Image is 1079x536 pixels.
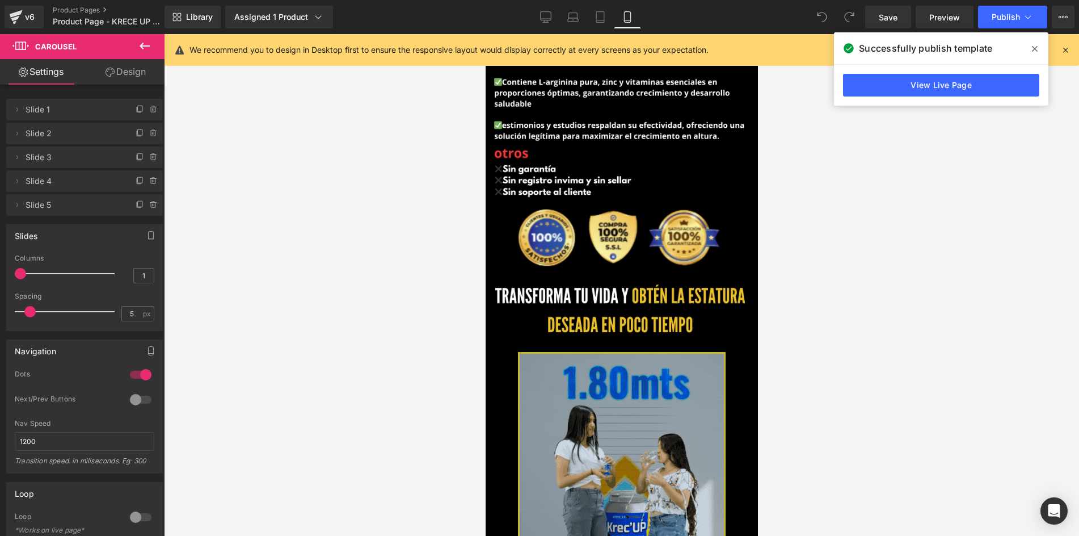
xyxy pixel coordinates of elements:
[26,123,121,144] span: Slide 2
[165,6,221,28] a: New Library
[838,6,861,28] button: Redo
[879,11,897,23] span: Save
[23,10,37,24] div: v6
[859,41,992,55] span: Successfully publish template
[15,512,119,524] div: Loop
[916,6,973,28] a: Preview
[234,11,324,23] div: Assigned 1 Product
[26,170,121,192] span: Slide 4
[559,6,587,28] a: Laptop
[15,457,154,473] div: Transition speed. in miliseconds. Eg: 300
[186,12,213,22] span: Library
[15,370,119,382] div: Dots
[15,254,154,262] div: Columns
[53,6,183,15] a: Product Pages
[15,420,154,428] div: Nav Speed
[587,6,614,28] a: Tablet
[15,340,56,356] div: Navigation
[978,6,1047,28] button: Publish
[614,6,641,28] a: Mobile
[26,194,121,216] span: Slide 5
[15,292,154,300] div: Spacing
[85,59,167,85] a: Design
[1052,6,1074,28] button: More
[532,6,559,28] a: Desktop
[5,6,44,28] a: v6
[15,225,37,241] div: Slides
[189,44,709,56] p: We recommend you to design in Desktop first to ensure the responsive layout would display correct...
[26,99,121,120] span: Slide 1
[26,146,121,168] span: Slide 3
[53,17,162,26] span: Product Page - KRECE UP - [DATE] 20:56:03
[143,310,153,317] span: px
[1040,497,1068,525] div: Open Intercom Messenger
[811,6,833,28] button: Undo
[15,526,117,534] div: *Works on live page*
[35,42,77,51] span: Carousel
[929,11,960,23] span: Preview
[843,74,1039,97] a: View Live Page
[15,395,119,407] div: Next/Prev Buttons
[992,12,1020,22] span: Publish
[15,483,34,499] div: Loop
